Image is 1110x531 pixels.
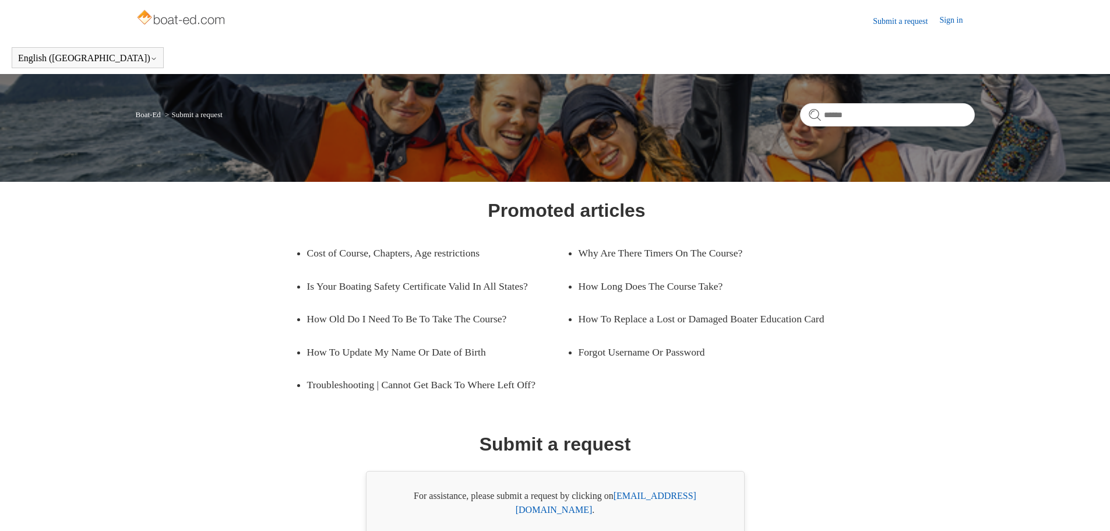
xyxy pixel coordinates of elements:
[307,368,567,401] a: Troubleshooting | Cannot Get Back To Where Left Off?
[307,270,567,303] a: Is Your Boating Safety Certificate Valid In All States?
[18,53,157,64] button: English ([GEOGRAPHIC_DATA])
[307,303,549,335] a: How Old Do I Need To Be To Take The Course?
[163,110,223,119] li: Submit a request
[136,110,161,119] a: Boat-Ed
[579,303,838,335] a: How To Replace a Lost or Damaged Boater Education Card
[579,336,821,368] a: Forgot Username Or Password
[800,103,975,126] input: Search
[307,237,549,269] a: Cost of Course, Chapters, Age restrictions
[873,15,939,27] a: Submit a request
[136,7,228,30] img: Boat-Ed Help Center home page
[480,430,631,458] h1: Submit a request
[939,14,974,28] a: Sign in
[579,270,821,303] a: How Long Does The Course Take?
[136,110,163,119] li: Boat-Ed
[307,336,549,368] a: How To Update My Name Or Date of Birth
[579,237,821,269] a: Why Are There Timers On The Course?
[516,491,696,515] a: [EMAIL_ADDRESS][DOMAIN_NAME]
[488,196,645,224] h1: Promoted articles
